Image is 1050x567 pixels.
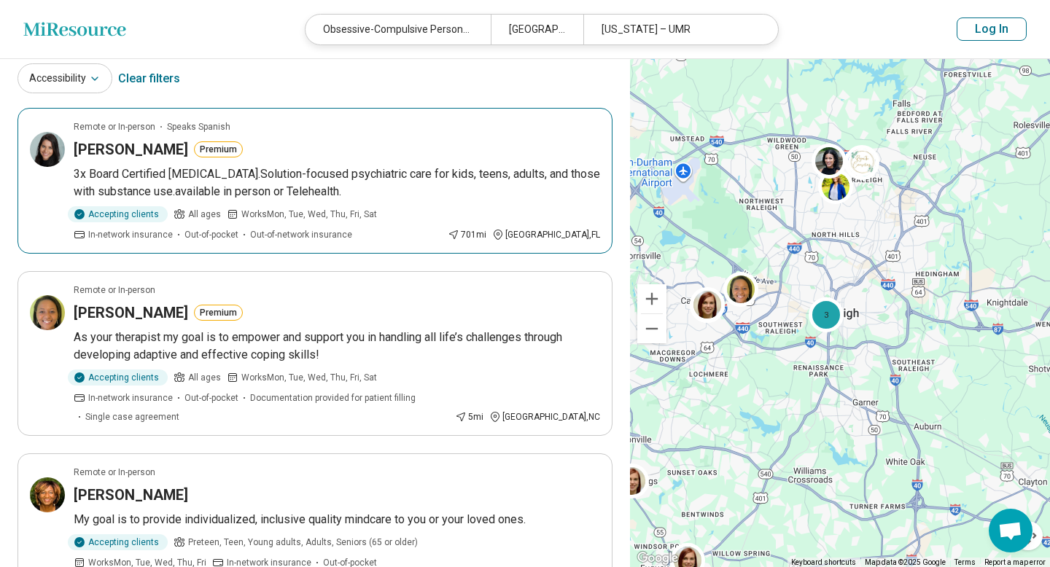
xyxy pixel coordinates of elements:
[957,17,1027,41] button: Log In
[74,466,155,479] p: Remote or In-person
[306,15,491,44] div: Obsessive-Compulsive Personality
[984,558,1046,566] a: Report a map error
[583,15,769,44] div: [US_STATE] – UMR
[809,297,844,332] div: 3
[455,410,483,423] div: 5 mi
[448,228,486,241] div: 701 mi
[118,61,180,96] div: Clear filters
[489,410,600,423] div: [GEOGRAPHIC_DATA] , NC
[989,509,1032,552] div: Open chat
[88,391,173,404] span: In-network insurance
[68,206,168,222] div: Accepting clients
[241,208,377,221] span: Works Mon, Tue, Wed, Thu, Fri, Sat
[17,63,112,93] button: Accessibility
[74,329,600,364] p: As your therapist my goal is to empower and support you in handling all life’s challenges through...
[188,208,221,221] span: All ages
[194,305,243,321] button: Premium
[250,391,416,404] span: Documentation provided for patient filling
[954,558,976,566] a: Terms (opens in new tab)
[188,536,418,549] span: Preteen, Teen, Young adults, Adults, Seniors (65 or older)
[250,228,352,241] span: Out-of-network insurance
[74,120,155,133] p: Remote or In-person
[184,391,238,404] span: Out-of-pocket
[85,410,179,423] span: Single case agreement
[68,369,168,386] div: Accepting clients
[74,139,188,160] h3: [PERSON_NAME]
[167,120,230,133] span: Speaks Spanish
[194,141,243,157] button: Premium
[74,165,600,200] p: 3x Board Certified [MEDICAL_DATA].Solution-focused psychiatric care for kids, teens, adults, and ...
[74,302,188,323] h3: [PERSON_NAME]
[88,228,173,241] span: In-network insurance
[492,228,600,241] div: [GEOGRAPHIC_DATA] , FL
[68,534,168,550] div: Accepting clients
[637,284,666,313] button: Zoom in
[74,511,600,528] p: My goal is to provide individualized, inclusive quality mindcare to you or your loved ones.
[184,228,238,241] span: Out-of-pocket
[491,15,583,44] div: [GEOGRAPHIC_DATA], [GEOGRAPHIC_DATA]
[74,485,188,505] h3: [PERSON_NAME]
[74,283,155,297] p: Remote or In-person
[637,314,666,343] button: Zoom out
[188,371,221,384] span: All ages
[865,558,946,566] span: Map data ©2025 Google
[241,371,377,384] span: Works Mon, Tue, Wed, Thu, Fri, Sat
